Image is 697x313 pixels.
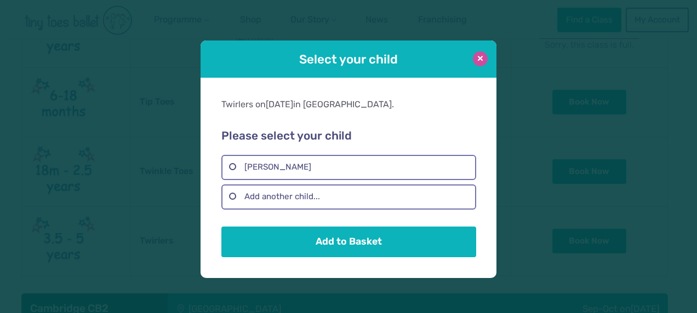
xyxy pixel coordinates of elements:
[221,184,476,210] label: Add another child...
[221,98,476,111] div: Twirlers on in [GEOGRAPHIC_DATA].
[221,227,476,257] button: Add to Basket
[221,155,476,180] label: [PERSON_NAME]
[266,99,293,109] span: [DATE]
[221,129,476,143] h2: Please select your child
[231,51,466,68] h1: Select your child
